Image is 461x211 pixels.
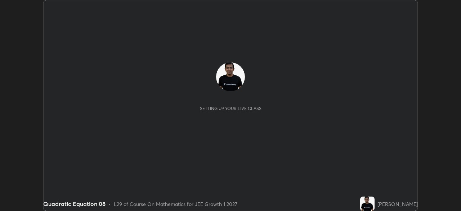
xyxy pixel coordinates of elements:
div: [PERSON_NAME] [377,200,418,208]
div: Quadratic Equation 08 [43,199,106,208]
div: Setting up your live class [200,106,261,111]
img: bfd0faf14fc840c19c4a20ce777cb771.jpg [216,62,245,91]
img: bfd0faf14fc840c19c4a20ce777cb771.jpg [360,197,375,211]
div: • [108,200,111,208]
div: L29 of Course On Mathematics for JEE Growth 1 2027 [114,200,237,208]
